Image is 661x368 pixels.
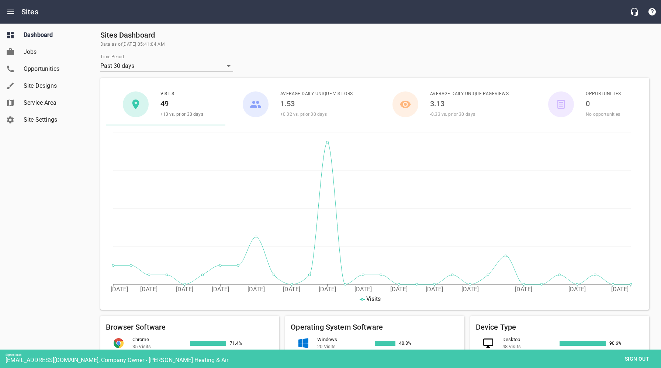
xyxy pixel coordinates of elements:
[476,321,644,333] h6: Device Type
[100,41,649,48] span: Data as of [DATE] 05:41:04 AM
[643,3,661,21] button: Support Portal
[483,338,493,348] img: desktop.png
[426,286,443,293] tspan: [DATE]
[390,286,408,293] tspan: [DATE]
[160,90,203,98] span: Visits
[280,98,353,110] h6: 1.53
[430,112,475,117] span: -0.33 vs. prior 30 days
[132,336,178,343] span: Chrome
[354,286,372,293] tspan: [DATE]
[297,336,310,350] div: Windows
[430,90,509,98] span: Average Daily Unique Pageviews
[397,341,432,346] div: 40.8%
[24,48,80,56] span: Jobs
[366,295,381,302] span: Visits
[608,341,643,346] div: 90.6%
[430,98,509,110] h6: 3.13
[291,321,458,333] h6: Operating System Software
[280,112,327,117] span: +0.32 vs. prior 30 days
[283,286,300,293] tspan: [DATE]
[317,336,363,343] span: Windows
[248,286,265,293] tspan: [DATE]
[482,336,495,350] div: Desktop
[626,3,643,21] button: Live Chat
[106,321,274,333] h6: Browser Software
[298,338,308,348] img: WIN.png
[100,29,649,41] h6: Sites Dashboard
[24,115,80,124] span: Site Settings
[111,286,128,293] tspan: [DATE]
[461,286,479,293] tspan: [DATE]
[24,31,80,39] span: Dashboard
[6,357,661,364] div: [EMAIL_ADDRESS][DOMAIN_NAME], Company Owner - [PERSON_NAME] Heating & Air
[228,341,263,346] div: 71.4%
[6,353,661,357] div: Signed in as
[502,343,548,350] p: 48 Visits
[160,98,203,110] h6: 49
[21,6,38,18] h6: Sites
[515,286,532,293] tspan: [DATE]
[176,286,193,293] tspan: [DATE]
[112,336,125,350] div: Chrome
[586,112,620,117] span: No opportunities
[24,65,80,73] span: Opportunities
[619,352,655,366] button: Sign out
[611,286,629,293] tspan: [DATE]
[568,286,586,293] tspan: [DATE]
[132,343,178,350] p: 35 Visits
[622,354,653,364] span: Sign out
[212,286,229,293] tspan: [DATE]
[586,90,621,98] span: Opportunities
[586,98,621,110] h6: 0
[502,336,548,343] span: Desktop
[280,90,353,98] span: Average Daily Unique Visitors
[100,55,124,59] label: Time Period
[2,3,20,21] button: Open drawer
[140,286,158,293] tspan: [DATE]
[319,286,336,293] tspan: [DATE]
[24,81,80,90] span: Site Designs
[100,60,233,72] div: Past 30 days
[114,338,124,348] img: CH.png
[317,343,363,350] p: 20 Visits
[24,98,80,107] span: Service Area
[160,112,203,117] span: +13 vs. prior 30 days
